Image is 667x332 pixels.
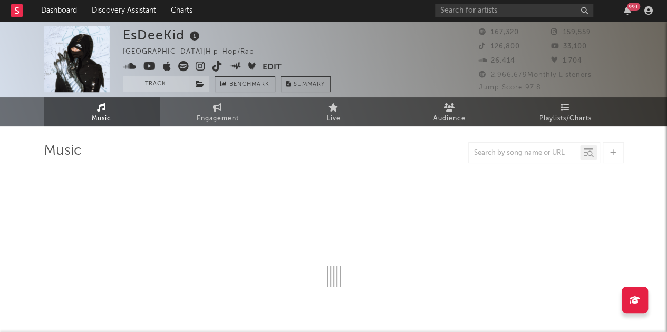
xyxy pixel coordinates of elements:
[479,57,515,64] span: 26,414
[479,29,519,36] span: 167,320
[294,82,325,87] span: Summary
[479,84,541,91] span: Jump Score: 97.8
[263,61,282,74] button: Edit
[123,46,266,58] div: [GEOGRAPHIC_DATA] | Hip-Hop/Rap
[539,113,592,125] span: Playlists/Charts
[327,113,341,125] span: Live
[479,72,592,78] span: 2,966,679 Monthly Listeners
[624,6,631,15] button: 99+
[392,97,508,126] a: Audience
[479,43,520,50] span: 126,800
[160,97,276,126] a: Engagement
[123,26,202,44] div: EsDeeKid
[508,97,624,126] a: Playlists/Charts
[215,76,275,92] a: Benchmark
[123,76,189,92] button: Track
[276,97,392,126] a: Live
[44,97,160,126] a: Music
[551,29,591,36] span: 159,559
[281,76,331,92] button: Summary
[229,78,269,91] span: Benchmark
[627,3,640,11] div: 99 +
[197,113,239,125] span: Engagement
[551,57,582,64] span: 1,704
[92,113,111,125] span: Music
[433,113,466,125] span: Audience
[469,149,580,157] input: Search by song name or URL
[435,4,593,17] input: Search for artists
[551,43,587,50] span: 33,100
